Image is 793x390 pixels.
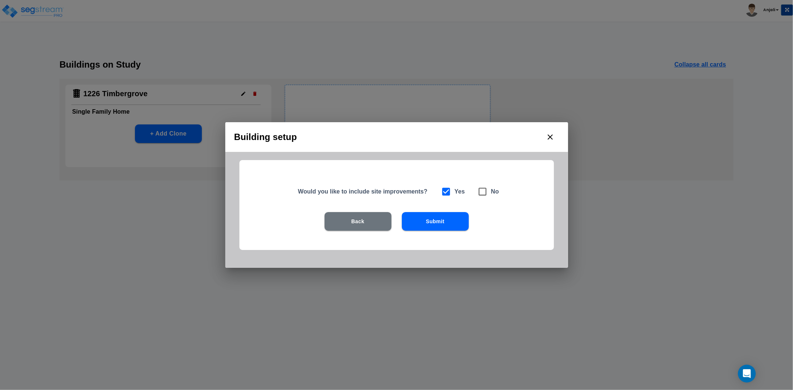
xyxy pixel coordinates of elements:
[298,188,432,195] h5: Would you like to include site improvements?
[541,128,559,146] button: close
[738,365,756,383] div: Open Intercom Messenger
[455,186,465,197] h6: Yes
[491,186,499,197] h6: No
[325,212,391,231] button: Back
[225,122,568,152] h2: Building setup
[402,212,469,231] button: Submit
